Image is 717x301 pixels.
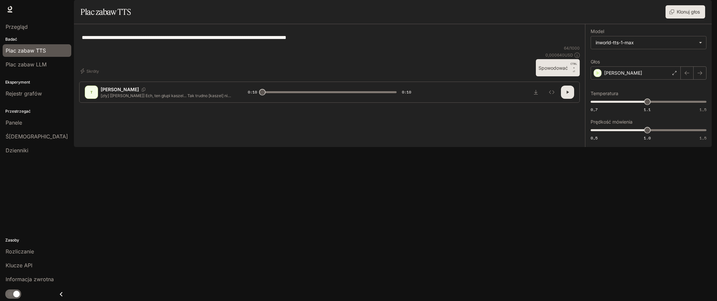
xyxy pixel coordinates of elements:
font: Spowodować [538,65,568,71]
font: Klonuj głos [677,9,700,15]
button: Klonuj głos [666,5,705,19]
font: 1,5 [700,107,706,112]
font: Temperatura [591,91,618,96]
font: Głos [591,59,600,64]
font: 1.0 [644,135,651,141]
font: 0,7 [591,107,598,112]
button: Sprawdzać [545,86,558,99]
font: Skróty [86,69,99,74]
font: USD [565,53,573,57]
button: SpowodowaćCTRL +⏎ [536,59,580,76]
font: Plac zabaw TTS [81,7,131,17]
font: T [90,90,93,94]
font: 0:10 [402,89,411,95]
font: 1,5 [700,135,706,141]
font: CTRL + [570,62,577,69]
font: Model [591,28,604,34]
font: inworld-tts-1-max [596,40,634,45]
font: Prędkość mówienia [591,119,633,125]
font: 0:10 [248,89,257,95]
font: 1000 [570,46,580,51]
font: ⏎ [573,70,575,73]
font: 0,000640 [545,53,565,57]
font: / [569,46,570,51]
font: 0,5 [591,135,598,141]
button: Skróty [79,66,102,76]
button: Kopiuj identyfikator głosowy [139,88,148,92]
font: [PERSON_NAME] [101,87,139,92]
div: inworld-tts-1-max [591,36,706,49]
font: [zły] [[PERSON_NAME]] Ech, ten głupi kaszel... Tak trudno [kaszel] nie zachorować o tej porze roku! [101,93,231,104]
font: [PERSON_NAME] [604,70,642,76]
font: 64 [564,46,569,51]
font: 1.1 [644,107,651,112]
button: Pobierz dźwięk [529,86,542,99]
